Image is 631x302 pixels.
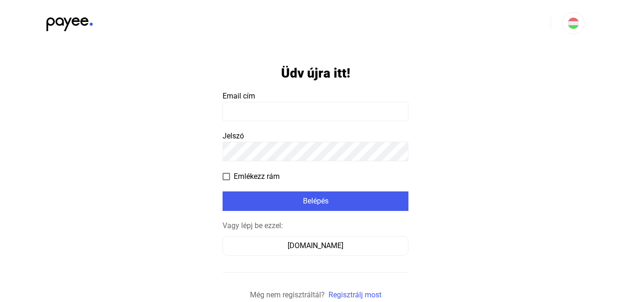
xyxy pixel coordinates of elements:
[223,191,408,211] button: Belépés
[223,220,408,231] div: Vagy lépj be ezzel:
[226,240,405,251] div: [DOMAIN_NAME]
[223,92,255,100] span: Email cím
[223,131,244,140] span: Jelszó
[223,241,408,250] a: [DOMAIN_NAME]
[562,12,585,34] button: HU
[234,171,280,182] span: Emlékezz rám
[281,65,350,81] h1: Üdv újra itt!
[46,12,93,31] img: black-payee-blue-dot.svg
[223,236,408,256] button: [DOMAIN_NAME]
[329,290,381,299] a: Regisztrálj most
[225,196,406,207] div: Belépés
[568,18,579,29] img: HU
[250,290,325,299] span: Még nem regisztráltál?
